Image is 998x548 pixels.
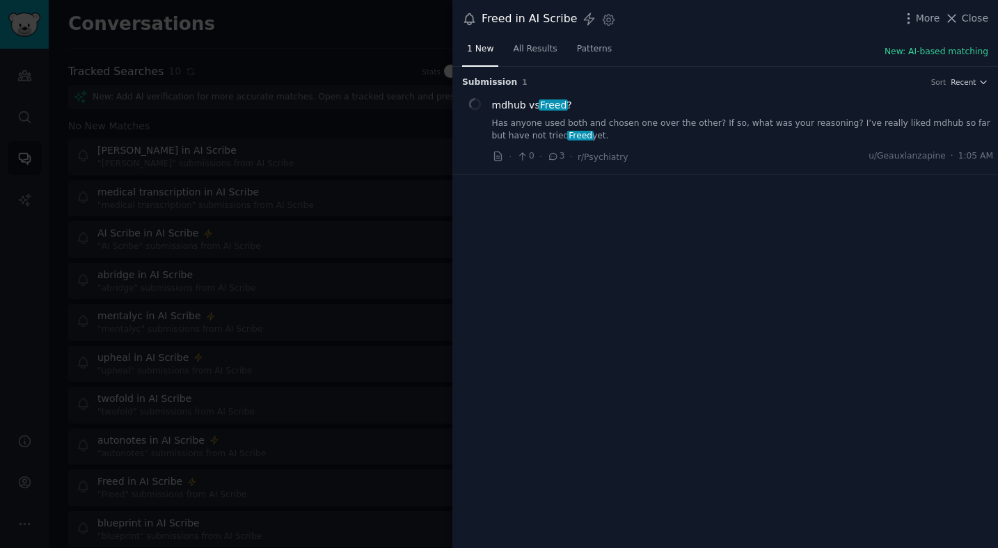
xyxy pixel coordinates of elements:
a: All Results [508,38,562,67]
button: Recent [951,77,988,87]
a: Has anyone used both and chosen one over the other? If so, what was your reasoning? I’ve really l... [492,118,994,142]
button: New: AI-based matching [885,46,988,58]
span: 1 [522,78,527,86]
span: Recent [951,77,976,87]
span: · [570,150,573,164]
span: Freed [567,131,593,140]
span: Patterns [577,43,612,56]
span: r/Psychiatry [578,152,628,162]
span: Close [962,11,988,26]
span: · [539,150,542,164]
span: Submission [462,76,517,89]
button: More [901,11,940,26]
div: Sort [931,77,946,87]
span: More [916,11,940,26]
span: Freed [539,99,568,111]
div: Freed in AI Scribe [482,10,577,28]
span: 1 New [467,43,493,56]
span: · [951,150,953,163]
button: Close [944,11,988,26]
a: Patterns [572,38,617,67]
span: 1:05 AM [958,150,993,163]
span: All Results [513,43,557,56]
a: mdhub vsFreed? [492,98,572,113]
span: 3 [547,150,564,163]
a: 1 New [462,38,498,67]
span: 0 [516,150,534,163]
span: · [509,150,512,164]
span: u/Geauxlanzapine [869,150,946,163]
span: mdhub vs ? [492,98,572,113]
